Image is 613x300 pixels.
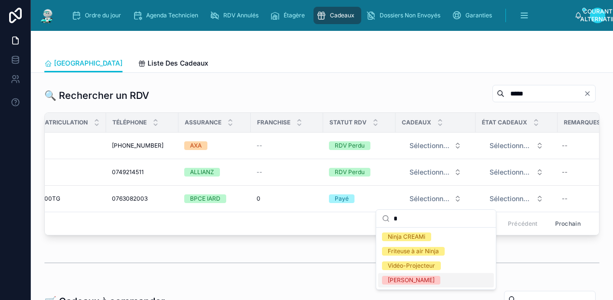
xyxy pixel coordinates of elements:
span: Sélectionnez un cadeau [409,167,450,177]
a: Cadeaux [313,7,361,24]
a: Bouton de sélection [401,136,470,155]
a: [GEOGRAPHIC_DATA] [44,55,123,73]
span: [PHONE_NUMBER] [112,142,163,150]
span: -- [257,168,262,176]
span: Dossiers Non Envoyés [380,12,440,19]
a: 0749214511 [112,168,173,176]
div: [PERSON_NAME] [388,276,435,285]
button: Bouton de sélection [402,164,469,181]
span: Cadeaux [402,119,431,126]
div: Vidéo-Projecteur [388,261,435,270]
span: Statut RDV [329,119,367,126]
span: [GEOGRAPHIC_DATA] [54,58,123,68]
span: Étagère [284,12,305,19]
span: Liste Des Cadeaux [148,58,208,68]
a: RDV Perdu [329,168,390,177]
a: Bouton de sélection [481,190,552,208]
a: Bouton de sélection [401,190,470,208]
img: Logo de l’application [39,8,56,23]
div: Ninja CREAMi [388,232,425,241]
a: Payé [329,194,390,203]
a: Étagère [267,7,312,24]
a: CK400TG [32,195,100,203]
span: Sélectionnez un État Cadeaux [490,141,532,150]
a: -- [257,168,317,176]
a: -- [257,142,317,150]
div: RDV Perdu [335,141,365,150]
div: Suggestions [376,228,496,289]
div: BPCE IARD [190,194,220,203]
button: Clair [584,90,595,97]
span: Remarques Cadeaux [564,119,612,126]
div: ALLIANZ [190,168,214,177]
div: Friteuse à air Ninja [388,247,439,256]
span: État Cadeaux [482,119,527,126]
span: 0763082003 [112,195,148,203]
div: -- [562,142,568,150]
a: 0 [257,195,317,203]
a: Dossiers Non Envoyés [363,7,447,24]
button: Bouton de sélection [482,164,551,181]
span: RDV Annulés [223,12,259,19]
span: Cadeaux [330,12,354,19]
a: Ordre du jour [68,7,128,24]
a: RDV Annulés [207,7,265,24]
a: 0763082003 [112,195,173,203]
a: Bouton de sélection [401,163,470,181]
a: Bouton de sélection [481,163,552,181]
div: -- [562,168,568,176]
span: Franchise [257,119,290,126]
span: Agenda Technicien [146,12,198,19]
span: Ordre du jour [85,12,121,19]
a: [PHONE_NUMBER] [112,142,173,150]
button: Bouton de sélection [402,190,469,207]
span: Sélectionnez un État Cadeaux [490,167,532,177]
span: Immatriculation [33,119,88,126]
a: Agenda Technicien [130,7,205,24]
span: 0 [257,195,260,203]
div: -- [562,195,568,203]
span: Téléphone [112,119,147,126]
button: Prochain [548,216,587,231]
a: AXA [184,141,245,150]
span: Assurance [185,119,221,126]
a: Bouton de sélection [481,136,552,155]
span: 0749214511 [112,168,144,176]
button: Bouton de sélection [482,190,551,207]
span: -- [257,142,262,150]
div: AXA [190,141,202,150]
span: Sélectionnez un cadeau [409,141,450,150]
div: contenu défilant [64,5,574,26]
span: Sélectionnez un cadeau [409,194,450,204]
button: Bouton de sélection [402,137,469,154]
a: BPCE IARD [184,194,245,203]
span: Garanties [465,12,492,19]
div: Payé [335,194,349,203]
h1: 🔍 Rechercher un RDV [44,89,149,102]
a: Garanties [449,7,499,24]
span: Sélectionnez un État Cadeaux [490,194,532,204]
div: RDV Perdu [335,168,365,177]
a: RDV Perdu [329,141,390,150]
span: CK400TG [32,195,60,203]
button: Bouton de sélection [482,137,551,154]
a: Liste Des Cadeaux [138,55,208,74]
a: ALLIANZ [184,168,245,177]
